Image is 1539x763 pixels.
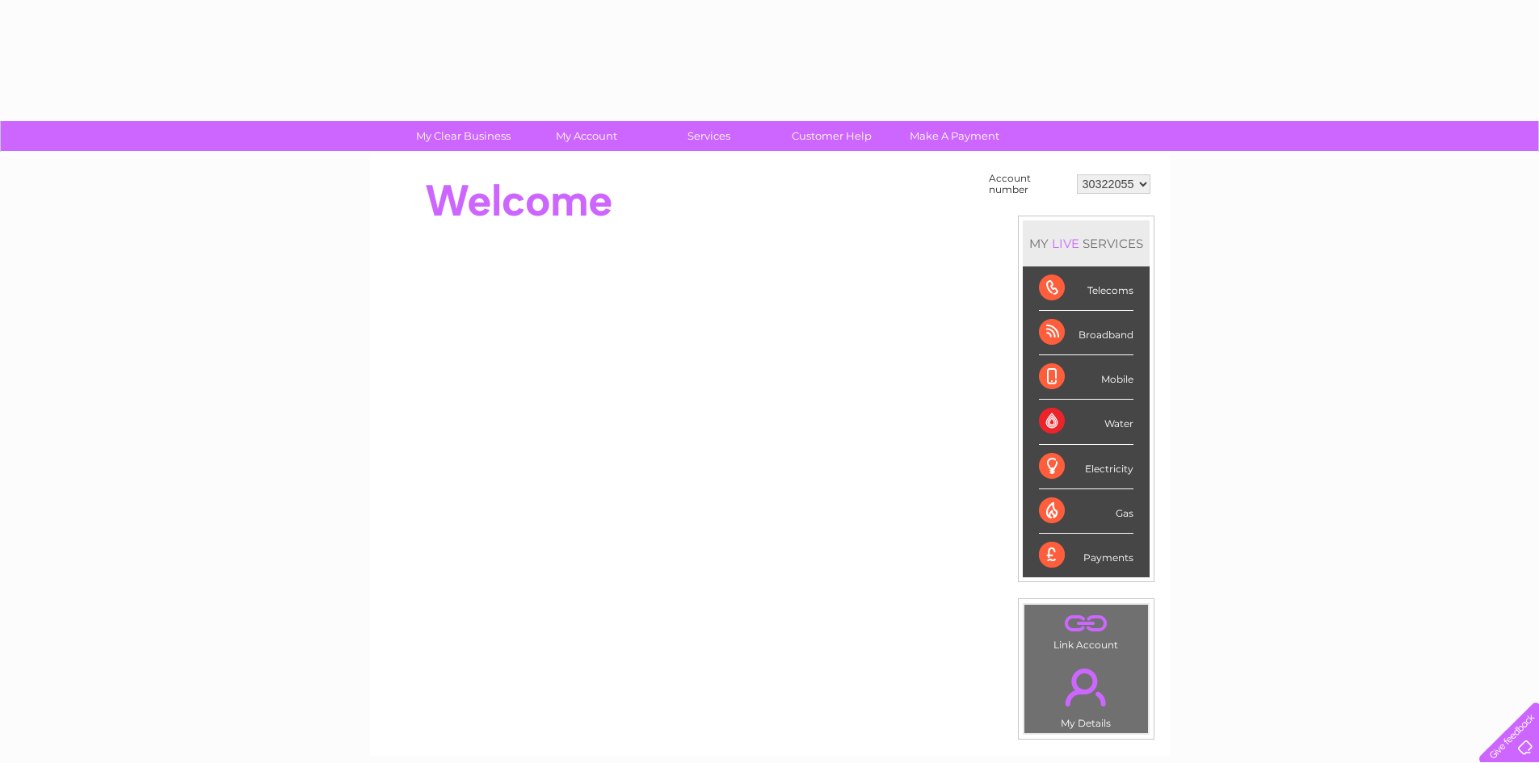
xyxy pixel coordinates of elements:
div: Gas [1039,489,1133,534]
a: Customer Help [765,121,898,151]
td: Account number [985,169,1073,199]
a: Services [642,121,776,151]
a: My Clear Business [397,121,530,151]
div: Water [1039,400,1133,444]
div: LIVE [1049,236,1083,251]
div: Payments [1039,534,1133,577]
a: . [1028,609,1144,637]
div: Electricity [1039,445,1133,489]
a: Make A Payment [888,121,1021,151]
div: Mobile [1039,355,1133,400]
a: My Account [519,121,653,151]
td: My Details [1024,655,1149,734]
a: . [1028,659,1144,715]
div: Telecoms [1039,266,1133,311]
td: Link Account [1024,604,1149,655]
div: Broadband [1039,311,1133,355]
div: MY SERVICES [1023,220,1150,266]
